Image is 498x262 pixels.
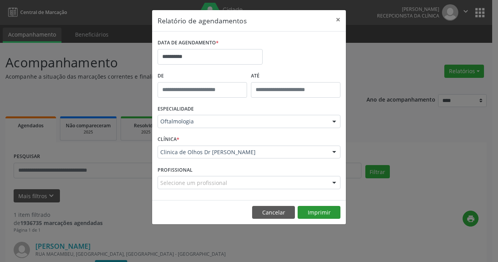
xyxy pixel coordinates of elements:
[251,70,340,82] label: ATÉ
[252,206,295,219] button: Cancelar
[158,16,247,26] h5: Relatório de agendamentos
[158,37,219,49] label: DATA DE AGENDAMENTO
[160,118,324,125] span: Oftalmologia
[330,10,346,29] button: Close
[158,164,193,176] label: PROFISSIONAL
[298,206,340,219] button: Imprimir
[158,103,194,115] label: ESPECIALIDADE
[158,70,247,82] label: De
[160,179,227,187] span: Selecione um profissional
[158,134,179,146] label: CLÍNICA
[160,148,324,156] span: Clinica de Olhos Dr [PERSON_NAME]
